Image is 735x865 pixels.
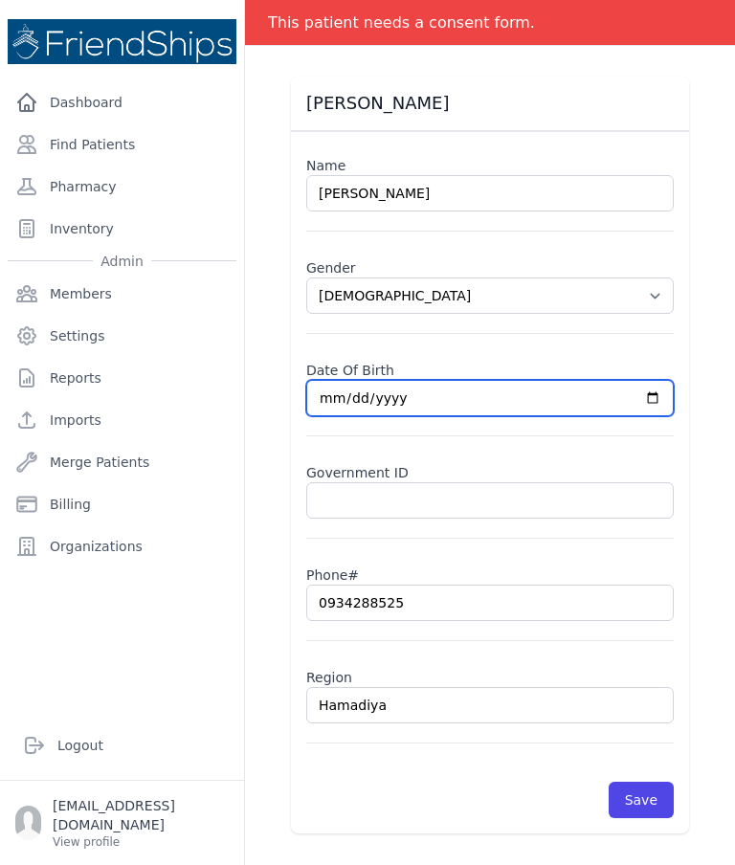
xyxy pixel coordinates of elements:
[93,252,151,271] span: Admin
[306,148,674,175] label: Name
[609,782,674,818] button: Save
[53,796,229,834] p: [EMAIL_ADDRESS][DOMAIN_NAME]
[306,353,674,380] label: Date Of Birth
[8,359,236,397] a: Reports
[8,485,236,523] a: Billing
[15,726,229,765] a: Logout
[306,660,674,687] label: Region
[8,401,236,439] a: Imports
[8,275,236,313] a: Members
[8,527,236,566] a: Organizations
[306,455,674,482] label: Government ID
[8,83,236,122] a: Dashboard
[306,251,674,277] label: Gender
[8,210,236,248] a: Inventory
[15,796,229,850] a: [EMAIL_ADDRESS][DOMAIN_NAME] View profile
[8,19,236,64] img: Medical Missions EMR
[53,834,229,850] p: View profile
[8,317,236,355] a: Settings
[306,92,674,115] h3: [PERSON_NAME]
[8,443,236,481] a: Merge Patients
[306,558,674,585] label: Phone#
[8,167,236,206] a: Pharmacy
[8,125,236,164] a: Find Patients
